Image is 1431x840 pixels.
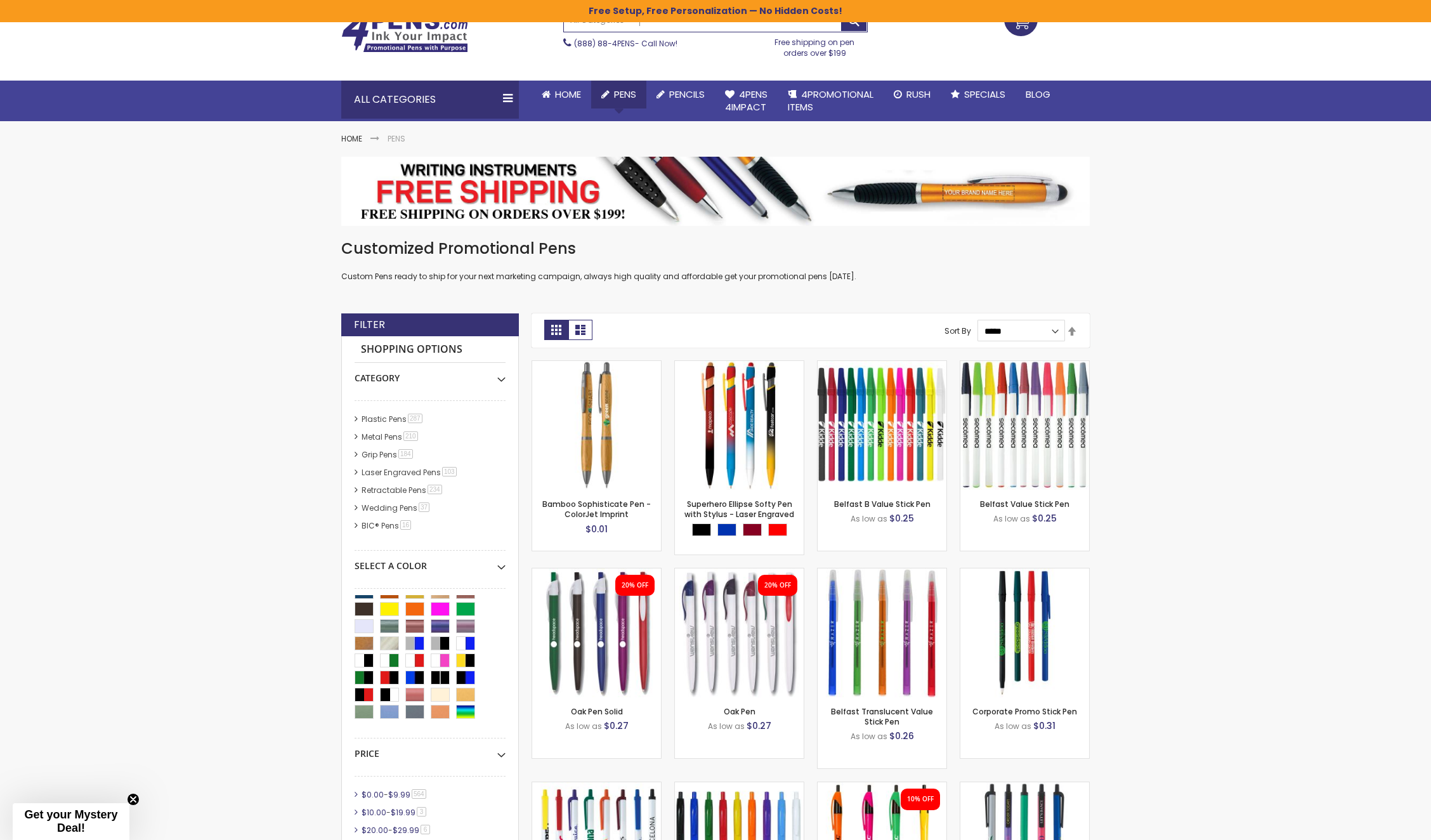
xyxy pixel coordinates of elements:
[532,568,661,697] img: Oak Pen Solid
[960,782,1089,792] a: Metallic Contender Pen
[403,431,418,441] span: 210
[532,361,661,490] img: Bamboo Sophisticate Pen - ColorJet Imprint
[574,38,635,49] a: (888) 88-4PENS
[532,360,661,371] a: Bamboo Sophisticate Pen - ColorJet Imprint
[555,88,581,101] span: Home
[341,133,362,144] a: Home
[604,719,629,732] span: $0.27
[571,706,623,717] a: Oak Pen Solid
[884,81,941,108] a: Rush
[565,721,602,732] span: As low as
[419,502,429,512] span: 37
[355,551,506,572] div: Select A Color
[708,721,745,732] span: As low as
[1326,806,1431,840] iframe: Google Customer Reviews
[412,789,426,799] span: 564
[542,499,651,520] a: Bamboo Sophisticate Pen - ColorJet Imprint
[391,807,415,818] span: $19.99
[964,88,1005,101] span: Specials
[960,361,1089,490] img: Belfast Value Stick Pen
[428,485,442,494] span: 234
[358,807,431,818] a: $10.00-$19.993
[532,568,661,579] a: Oak Pen Solid
[358,502,434,513] a: Wedding Pens37
[585,523,608,535] span: $0.01
[743,523,762,536] div: Burgundy
[834,499,931,509] a: Belfast B Value Stick Pen
[622,581,648,590] div: 20% OFF
[393,825,419,836] span: $29.99
[675,360,804,371] a: Superhero Ellipse Softy Pen with Stylus - Laser Engraved
[995,721,1031,732] span: As low as
[747,719,771,732] span: $0.27
[341,12,468,53] img: 4Pens Custom Pens and Promotional Products
[362,807,386,818] span: $10.00
[889,512,914,525] span: $0.25
[544,320,568,340] strong: Grid
[13,803,129,840] div: Get your Mystery Deal!Close teaser
[341,157,1090,225] img: Pens
[788,88,873,114] span: 4PROMOTIONAL ITEMS
[417,807,426,817] span: 3
[358,789,431,800] a: $0.00-$9.99564
[764,581,791,590] div: 20% OFF
[400,520,411,530] span: 16
[532,782,661,792] a: Contender Pen
[408,414,422,423] span: 287
[669,88,705,101] span: Pencils
[1033,719,1055,732] span: $0.31
[532,81,591,108] a: Home
[675,361,804,490] img: Superhero Ellipse Softy Pen with Stylus - Laser Engraved
[388,789,410,800] span: $9.99
[574,38,677,49] span: - Call Now!
[960,360,1089,371] a: Belfast Value Stick Pen
[442,467,457,476] span: 103
[818,568,946,579] a: Belfast Translucent Value Stick Pen
[24,808,117,834] span: Get your Mystery Deal!
[889,730,914,742] span: $0.26
[398,449,413,459] span: 184
[675,782,804,792] a: Custom Cambria Plastic Retractable Ballpoint Pen - Monochromatic Body Color
[818,568,946,697] img: Belfast Translucent Value Stick Pen
[717,523,736,536] div: Blue
[358,467,461,478] a: Laser Engraved Pens103
[341,239,1090,259] h1: Customized Promotional Pens
[421,825,430,834] span: 6
[358,414,427,424] a: Plastic Pens287
[851,731,887,742] span: As low as
[355,738,506,760] div: Price
[362,825,388,836] span: $20.00
[724,706,755,717] a: Oak Pen
[960,568,1089,697] img: Corporate Promo Stick Pen
[388,133,405,144] strong: Pens
[768,523,787,536] div: Red
[646,81,715,108] a: Pencils
[762,32,868,58] div: Free shipping on pen orders over $199
[358,825,435,836] a: $20.00-$29.996
[944,325,971,336] label: Sort By
[127,793,140,806] button: Close teaser
[684,499,794,520] a: Superhero Ellipse Softy Pen with Stylus - Laser Engraved
[358,431,422,442] a: Metal Pens210
[960,568,1089,579] a: Corporate Promo Stick Pen
[692,523,711,536] div: Black
[675,568,804,697] img: Oak Pen
[941,81,1016,108] a: Specials
[907,795,934,804] div: 10% OFF
[818,361,946,490] img: Belfast B Value Stick Pen
[355,363,506,384] div: Category
[851,513,887,524] span: As low as
[355,336,506,364] strong: Shopping Options
[591,81,646,108] a: Pens
[1032,512,1057,525] span: $0.25
[980,499,1069,509] a: Belfast Value Stick Pen
[675,568,804,579] a: Oak Pen
[778,81,884,122] a: 4PROMOTIONALITEMS
[993,513,1030,524] span: As low as
[1026,88,1050,101] span: Blog
[358,485,447,495] a: Retractable Pens234
[341,81,519,119] div: All Categories
[354,318,385,332] strong: Filter
[614,88,636,101] span: Pens
[906,88,931,101] span: Rush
